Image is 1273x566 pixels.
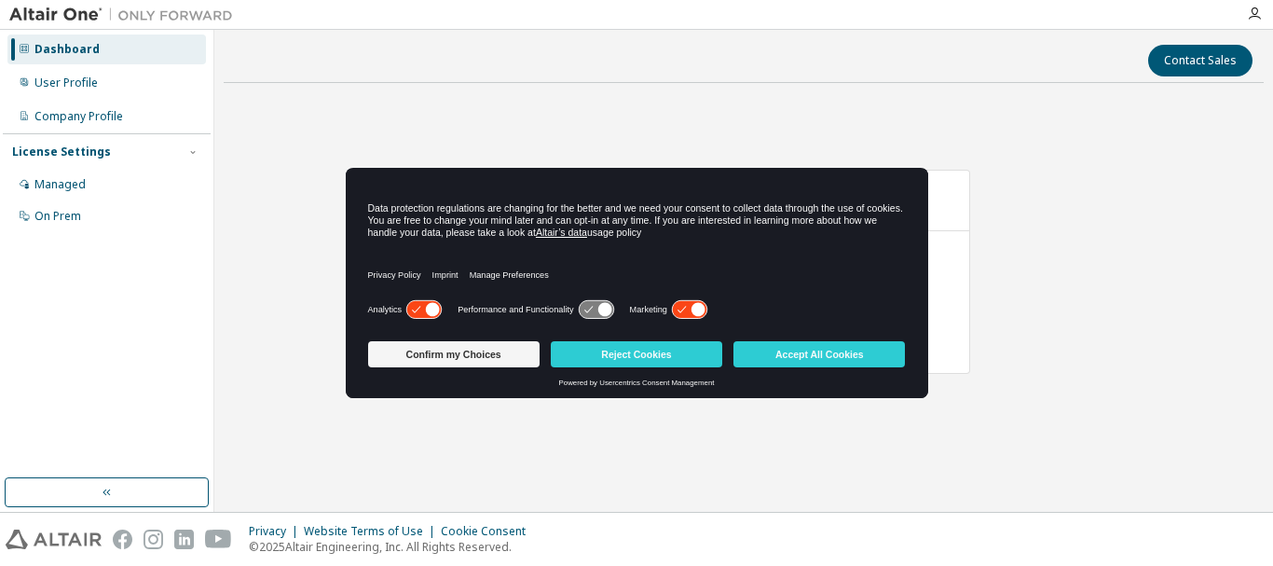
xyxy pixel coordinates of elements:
[1148,45,1252,76] button: Contact Sales
[34,109,123,124] div: Company Profile
[12,145,111,159] div: License Settings
[144,530,163,549] img: instagram.svg
[34,42,100,57] div: Dashboard
[249,524,304,539] div: Privacy
[34,76,98,90] div: User Profile
[34,209,81,224] div: On Prem
[9,6,242,24] img: Altair One
[441,524,537,539] div: Cookie Consent
[174,530,194,549] img: linkedin.svg
[113,530,132,549] img: facebook.svg
[249,539,537,555] p: © 2025 Altair Engineering, Inc. All Rights Reserved.
[304,524,441,539] div: Website Terms of Use
[205,530,232,549] img: youtube.svg
[6,530,102,549] img: altair_logo.svg
[34,177,86,192] div: Managed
